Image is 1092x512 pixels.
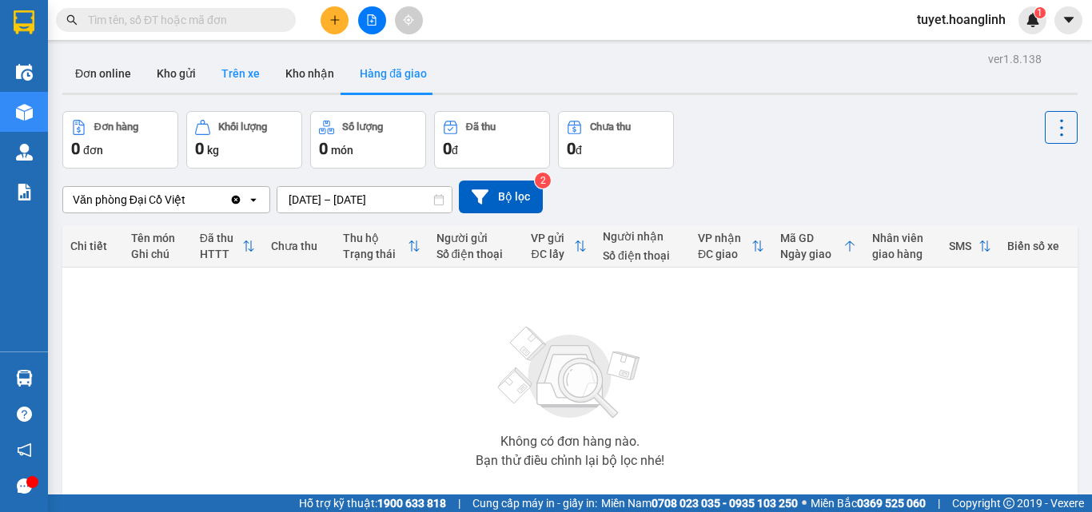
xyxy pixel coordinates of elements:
[131,248,184,260] div: Ghi chú
[17,443,32,458] span: notification
[310,111,426,169] button: Số lượng0món
[62,54,144,93] button: Đơn online
[811,494,926,512] span: Miền Bắc
[66,14,78,26] span: search
[319,139,328,158] span: 0
[299,494,446,512] span: Hỗ trợ kỹ thuật:
[16,370,33,387] img: warehouse-icon
[377,497,446,510] strong: 1900 633 818
[802,500,807,506] span: ⚪️
[200,248,243,260] div: HTTT
[436,232,516,244] div: Người gửi
[988,50,1042,68] div: ver 1.8.138
[187,192,189,208] input: Selected Văn phòng Đại Cồ Việt.
[329,14,341,26] span: plus
[17,407,32,422] span: question-circle
[192,225,264,268] th: Toggle SortBy
[603,230,682,243] div: Người nhận
[941,225,999,268] th: Toggle SortBy
[772,225,864,268] th: Toggle SortBy
[62,111,178,169] button: Đơn hàng0đơn
[436,248,516,260] div: Số điện thoại
[1054,6,1082,34] button: caret-down
[366,14,377,26] span: file-add
[195,139,204,158] span: 0
[343,248,408,260] div: Trạng thái
[16,64,33,81] img: warehouse-icon
[17,478,32,494] span: message
[458,494,460,512] span: |
[94,121,138,133] div: Đơn hàng
[209,54,273,93] button: Trên xe
[490,317,650,429] img: svg+xml;base64,PHN2ZyBjbGFzcz0ibGlzdC1wbHVnX19zdmciIHhtbG5zPSJodHRwOi8vd3d3LnczLm9yZy8yMDAwL3N2Zy...
[335,225,428,268] th: Toggle SortBy
[271,240,326,252] div: Chưa thu
[73,192,185,208] div: Văn phòng Đại Cồ Việt
[567,139,576,158] span: 0
[395,6,423,34] button: aim
[576,144,582,157] span: đ
[1062,13,1076,27] span: caret-down
[690,225,772,268] th: Toggle SortBy
[1007,240,1070,252] div: Biển số xe
[949,240,978,252] div: SMS
[16,104,33,121] img: warehouse-icon
[247,193,260,206] svg: open
[872,232,933,244] div: Nhân viên
[523,225,594,268] th: Toggle SortBy
[218,121,267,133] div: Khối lượng
[1026,13,1040,27] img: icon-new-feature
[590,121,631,133] div: Chưa thu
[434,111,550,169] button: Đã thu0đ
[70,240,115,252] div: Chi tiết
[131,232,184,244] div: Tên món
[277,187,452,212] input: Select a date range.
[443,139,452,158] span: 0
[1003,498,1014,509] span: copyright
[321,6,349,34] button: plus
[186,111,302,169] button: Khối lượng0kg
[452,144,458,157] span: đ
[229,193,242,206] svg: Clear value
[358,6,386,34] button: file-add
[601,494,798,512] span: Miền Nam
[200,232,243,244] div: Đã thu
[535,173,551,189] sup: 2
[472,494,597,512] span: Cung cấp máy in - giấy in:
[14,10,34,34] img: logo-vxr
[904,10,1018,30] span: tuyet.hoanglinh
[780,248,843,260] div: Ngày giao
[558,111,674,169] button: Chưa thu0đ
[331,144,353,157] span: món
[500,435,640,448] div: Không có đơn hàng nào.
[531,232,573,244] div: VP gửi
[938,494,940,512] span: |
[88,11,277,29] input: Tìm tên, số ĐT hoặc mã đơn
[857,497,926,510] strong: 0369 525 060
[144,54,209,93] button: Kho gửi
[698,248,751,260] div: ĐC giao
[1034,7,1046,18] sup: 1
[603,249,682,262] div: Số điện thoại
[71,139,80,158] span: 0
[698,232,751,244] div: VP nhận
[403,14,414,26] span: aim
[652,497,798,510] strong: 0708 023 035 - 0935 103 250
[1037,7,1042,18] span: 1
[347,54,440,93] button: Hàng đã giao
[531,248,573,260] div: ĐC lấy
[459,181,543,213] button: Bộ lọc
[872,248,933,260] div: giao hàng
[207,144,219,157] span: kg
[476,454,664,467] div: Bạn thử điều chỉnh lại bộ lọc nhé!
[83,144,103,157] span: đơn
[343,232,408,244] div: Thu hộ
[780,232,843,244] div: Mã GD
[16,144,33,161] img: warehouse-icon
[16,184,33,200] img: solution-icon
[342,121,383,133] div: Số lượng
[466,121,496,133] div: Đã thu
[273,54,347,93] button: Kho nhận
